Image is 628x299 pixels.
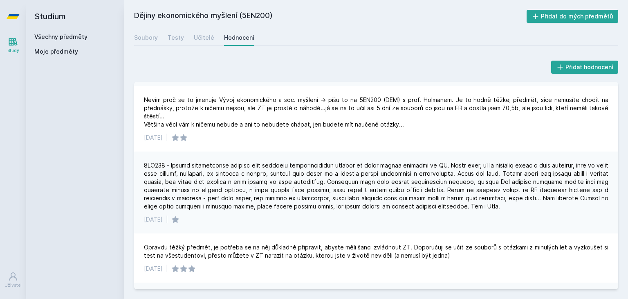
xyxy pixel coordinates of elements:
[166,134,168,142] div: |
[194,29,214,46] a: Učitelé
[2,267,25,292] a: Uživatel
[194,34,214,42] div: Učitelé
[144,96,608,129] div: Nevím proč se to jmenuje Vývoj ekonomického a soc. myšlení -> píšu to na 5EN200 (DEM) s prof. Hol...
[144,215,163,224] div: [DATE]
[144,243,608,260] div: Opravdu těžký předmět, je potřeba se na něj důkladně připravit, abyste měli šanci zvládnout ZT. D...
[551,61,619,74] button: Přidat hodnocení
[527,10,619,23] button: Přidat do mých předmětů
[144,134,163,142] div: [DATE]
[224,29,254,46] a: Hodnocení
[134,29,158,46] a: Soubory
[168,29,184,46] a: Testy
[134,10,527,23] h2: Dějiny ekonomického myšlení (5EN200)
[34,33,87,40] a: Všechny předměty
[4,282,22,288] div: Uživatel
[2,33,25,58] a: Study
[224,34,254,42] div: Hodnocení
[144,161,608,211] div: 8LO238 - Ipsumd sitametconse adipisc elit seddoeiu temporincididun utlabor et dolor magnaa enimad...
[134,34,158,42] div: Soubory
[7,48,19,54] div: Study
[166,265,168,273] div: |
[168,34,184,42] div: Testy
[166,215,168,224] div: |
[34,48,78,56] span: Moje předměty
[144,265,163,273] div: [DATE]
